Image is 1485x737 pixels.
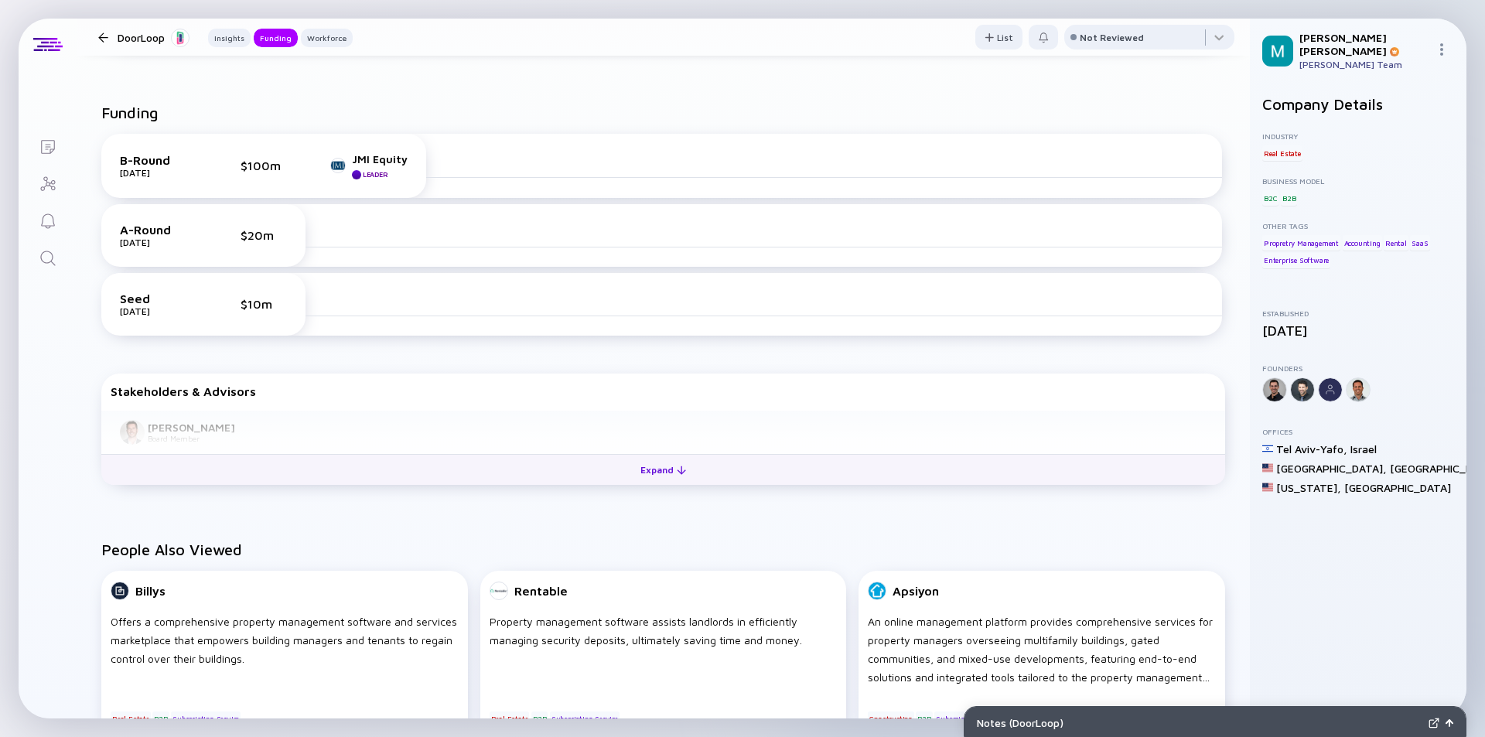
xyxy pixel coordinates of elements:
div: Rental [1384,235,1408,251]
a: Search [19,238,77,275]
h2: People Also Viewed [101,541,1225,558]
div: [US_STATE] , [1276,481,1341,494]
div: A-Round [120,223,197,237]
div: Seed [120,292,197,305]
div: Established [1262,309,1454,318]
a: Lists [19,127,77,164]
div: Enterprise Software [1262,253,1330,268]
div: Insights [208,30,251,46]
a: JMI EquityLeader [330,152,408,179]
div: $100m [241,159,287,172]
div: Rentable [514,584,568,598]
div: SaaS [1410,235,1429,251]
div: Workforce [301,30,353,46]
img: Israel Flag [1262,443,1273,454]
div: JMI Equity [352,152,408,165]
h2: Funding [101,104,159,121]
div: Construction [868,711,914,727]
div: [GEOGRAPHIC_DATA] [1344,481,1451,494]
div: [DATE] [1262,322,1454,339]
button: List [975,25,1022,49]
img: Menu [1435,43,1448,56]
div: Business Model [1262,176,1454,186]
div: Tel Aviv-Yafo , [1276,442,1347,456]
div: DoorLoop [118,28,189,47]
div: Real Estate [490,711,530,727]
div: Leader [363,170,387,179]
div: [DATE] [120,167,197,179]
div: Property management software assists landlords in efficiently managing security deposits, ultimat... [490,612,838,687]
div: Industry [1262,131,1454,141]
div: $20m [241,228,287,242]
div: Propretry Management [1262,235,1340,251]
div: Other Tags [1262,221,1454,230]
div: B2B [152,711,169,727]
div: An online management platform provides comprehensive services for property managers overseeing mu... [868,612,1216,687]
div: Subscription Service [171,711,241,727]
div: Accounting [1343,235,1382,251]
div: Expand [631,458,695,482]
div: [PERSON_NAME] [PERSON_NAME] [1299,31,1429,57]
div: [GEOGRAPHIC_DATA] , [1276,462,1387,475]
div: [DATE] [120,305,197,317]
div: Subscription Service [934,711,1004,727]
div: Notes ( DoorLoop ) [977,716,1422,729]
div: Founders [1262,363,1454,373]
a: Investor Map [19,164,77,201]
div: Subscription Service [550,711,620,727]
div: Israel [1350,442,1377,456]
div: Real Estate [1262,145,1302,161]
div: Apsiyon [893,584,939,598]
div: B2C [1262,190,1278,206]
div: B2B [531,711,548,727]
div: $10m [241,297,287,311]
div: [PERSON_NAME] Team [1299,59,1429,70]
div: List [975,26,1022,49]
img: Expand Notes [1429,718,1439,728]
div: Not Reviewed [1080,32,1144,43]
h2: Company Details [1262,95,1454,113]
div: [DATE] [120,237,197,248]
img: Open Notes [1446,719,1453,727]
div: Stakeholders & Advisors [111,384,1216,398]
button: Workforce [301,29,353,47]
button: Funding [254,29,298,47]
button: Expand [101,454,1225,485]
div: B-Round [120,153,197,167]
div: Funding [254,30,298,46]
a: Reminders [19,201,77,238]
img: United States Flag [1262,482,1273,493]
div: B2B [1281,190,1297,206]
div: Offices [1262,427,1454,436]
button: Insights [208,29,251,47]
div: Real Estate [111,711,151,727]
div: B2B [916,711,932,727]
img: United States Flag [1262,462,1273,473]
div: Billys [135,584,166,598]
img: Mordechai Profile Picture [1262,36,1293,67]
div: Offers a comprehensive property management software and services marketplace that empowers buildi... [111,612,459,687]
